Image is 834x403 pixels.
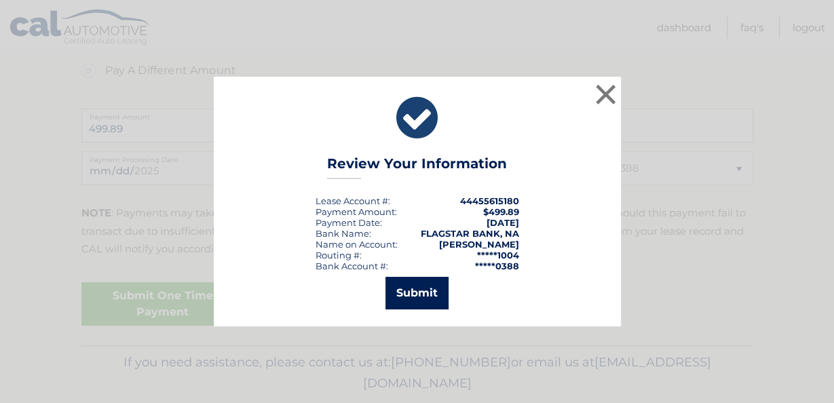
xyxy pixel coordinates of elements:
[316,239,398,250] div: Name on Account:
[439,239,519,250] strong: [PERSON_NAME]
[316,228,371,239] div: Bank Name:
[316,217,382,228] div: :
[385,277,449,309] button: Submit
[327,155,507,179] h3: Review Your Information
[483,206,519,217] span: $499.89
[316,195,390,206] div: Lease Account #:
[460,195,519,206] strong: 44455615180
[592,81,620,108] button: ×
[316,206,397,217] div: Payment Amount:
[316,217,380,228] span: Payment Date
[316,250,362,261] div: Routing #:
[316,261,388,271] div: Bank Account #:
[487,217,519,228] span: [DATE]
[421,228,519,239] strong: FLAGSTAR BANK, NA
